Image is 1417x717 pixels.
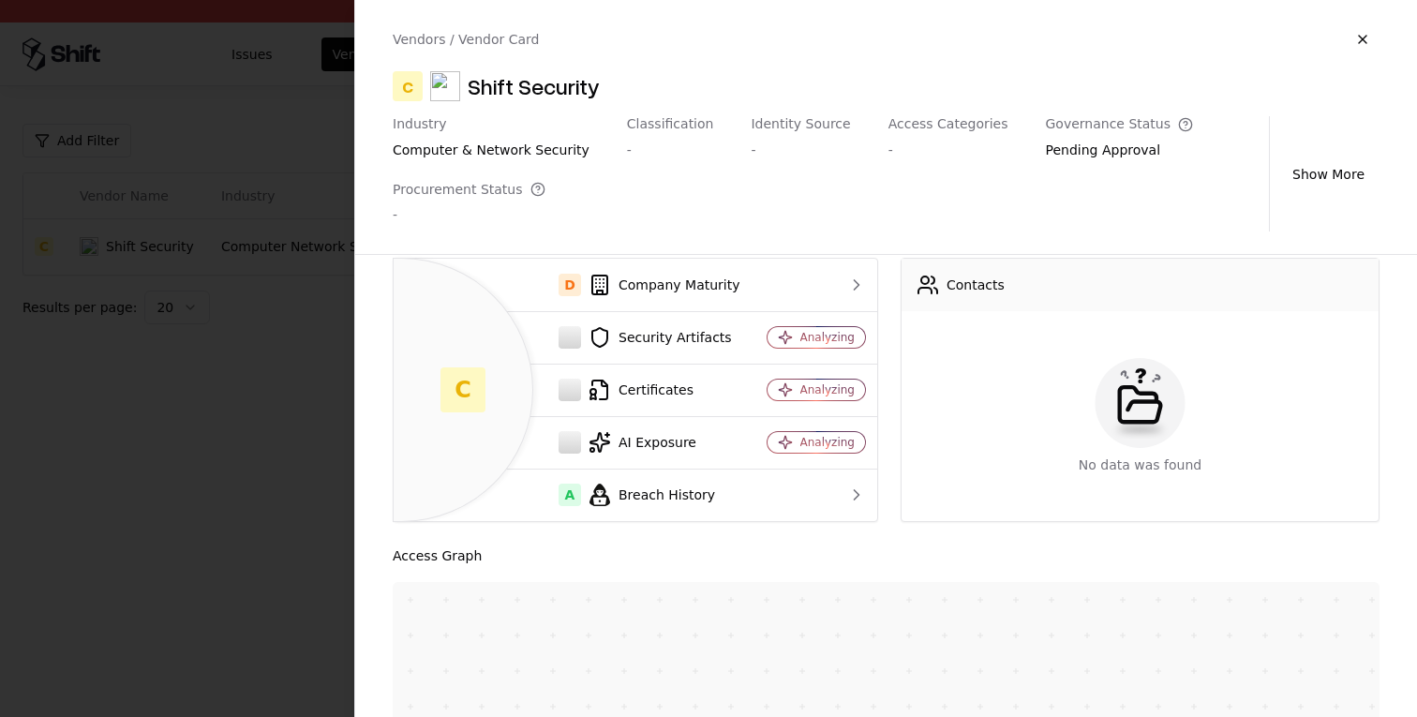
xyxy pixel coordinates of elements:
div: Access Categories [888,116,1008,133]
div: Pending Approval [1046,141,1194,167]
div: Analyzing [800,435,855,450]
div: - [751,141,850,159]
div: C [393,71,423,101]
div: Access Graph [393,545,1380,567]
div: AI Exposure [409,431,740,454]
div: - [393,205,545,224]
div: Analyzing [800,382,855,397]
div: Breach History [409,484,740,506]
div: Contacts [947,276,1005,294]
button: Show More [1277,157,1380,191]
div: Company Maturity [409,274,740,296]
div: No data was found [1079,456,1201,474]
div: computer & network security [393,141,589,159]
div: - [888,141,1008,159]
div: Security Artifacts [409,326,740,349]
div: D [559,274,581,296]
div: Classification [627,116,714,133]
div: Shift Security [468,71,600,101]
div: Governance Status [1046,116,1194,133]
div: C [440,367,485,412]
div: Analyzing [800,330,855,345]
div: - [627,141,714,159]
div: A [559,484,581,506]
div: Identity Source [751,116,850,133]
div: Certificates [409,379,740,401]
div: Procurement Status [393,182,545,199]
div: Vendors / Vendor Card [393,30,539,49]
img: Shift Security [430,71,460,101]
div: Industry [393,116,589,133]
